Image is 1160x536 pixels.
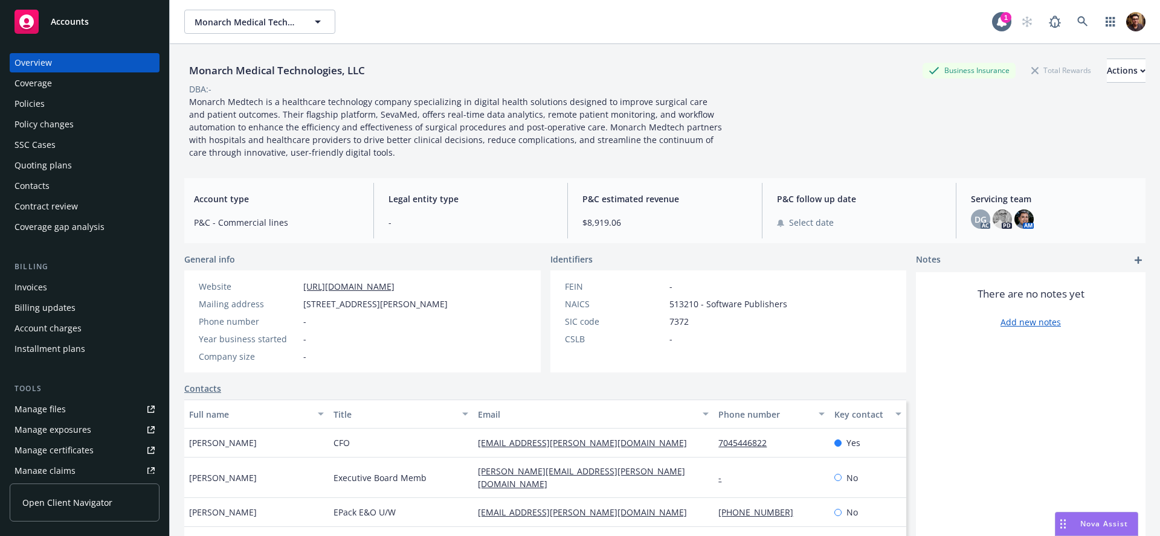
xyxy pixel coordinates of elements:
[1080,518,1128,529] span: Nova Assist
[718,408,811,421] div: Phone number
[10,420,159,439] a: Manage exposures
[1126,12,1145,31] img: photo
[189,471,257,484] span: [PERSON_NAME]
[189,83,211,95] div: DBA: -
[14,197,78,216] div: Contract review
[333,436,350,449] span: CFO
[10,339,159,359] a: Installment plans
[14,135,56,155] div: SSC Cases
[478,465,685,490] a: [PERSON_NAME][EMAIL_ADDRESS][PERSON_NAME][DOMAIN_NAME]
[846,436,860,449] span: Yes
[333,408,455,421] div: Title
[10,217,159,237] a: Coverage gap analysis
[1000,12,1011,23] div: 1
[333,506,396,518] span: EPack E&O U/W
[565,333,665,345] div: CSLB
[199,333,298,345] div: Year business started
[10,261,159,273] div: Billing
[388,216,553,229] span: -
[14,217,105,237] div: Coverage gap analysis
[303,350,306,363] span: -
[184,63,370,78] div: Monarch Medical Technologies, LLC
[971,193,1136,205] span: Servicing team
[1025,63,1097,78] div: Total Rewards
[14,53,52,72] div: Overview
[582,216,747,229] span: $8,919.06
[718,472,731,483] a: -
[1107,59,1145,82] div: Actions
[199,350,298,363] div: Company size
[303,333,306,345] span: -
[1014,209,1034,229] img: photo
[846,471,858,484] span: No
[14,400,66,419] div: Manage files
[303,298,448,310] span: [STREET_ADDRESS][PERSON_NAME]
[10,176,159,196] a: Contacts
[830,400,906,429] button: Key contact
[669,315,689,328] span: 7372
[789,216,834,229] span: Select date
[1107,59,1145,83] button: Actions
[478,437,697,448] a: [EMAIL_ADDRESS][PERSON_NAME][DOMAIN_NAME]
[923,63,1016,78] div: Business Insurance
[303,281,395,292] a: [URL][DOMAIN_NAME]
[189,408,311,421] div: Full name
[1071,10,1095,34] a: Search
[14,115,74,134] div: Policy changes
[10,115,159,134] a: Policy changes
[388,193,553,205] span: Legal entity type
[10,278,159,297] a: Invoices
[14,156,72,175] div: Quoting plans
[10,298,159,317] a: Billing updates
[718,506,803,518] a: [PHONE_NUMBER]
[10,383,159,395] div: Tools
[1131,253,1145,267] a: add
[1000,316,1061,328] a: Add new notes
[10,53,159,72] a: Overview
[303,315,306,328] span: -
[1043,10,1067,34] a: Report a Bug
[669,333,672,345] span: -
[669,280,672,293] span: -
[333,471,427,484] span: Executive Board Memb
[184,253,235,266] span: General info
[978,287,1084,301] span: There are no notes yet
[10,441,159,460] a: Manage certificates
[916,253,941,267] span: Notes
[184,382,221,395] a: Contacts
[184,400,329,429] button: Full name
[14,319,82,338] div: Account charges
[10,5,159,39] a: Accounts
[565,298,665,310] div: NAICS
[194,216,359,229] span: P&C - Commercial lines
[10,197,159,216] a: Contract review
[473,400,714,429] button: Email
[51,17,89,27] span: Accounts
[199,298,298,310] div: Mailing address
[14,420,91,439] div: Manage exposures
[1055,512,1138,536] button: Nova Assist
[189,506,257,518] span: [PERSON_NAME]
[199,280,298,293] div: Website
[14,74,52,93] div: Coverage
[14,278,47,297] div: Invoices
[975,213,987,226] span: DG
[1015,10,1039,34] a: Start snowing
[718,437,776,448] a: 7045446822
[194,193,359,205] span: Account type
[993,209,1012,229] img: photo
[582,193,747,205] span: P&C estimated revenue
[184,10,335,34] button: Monarch Medical Technologies, LLC
[1055,512,1071,535] div: Drag to move
[10,94,159,113] a: Policies
[189,436,257,449] span: [PERSON_NAME]
[199,315,298,328] div: Phone number
[478,506,697,518] a: [EMAIL_ADDRESS][PERSON_NAME][DOMAIN_NAME]
[10,400,159,419] a: Manage files
[195,16,299,28] span: Monarch Medical Technologies, LLC
[14,461,76,480] div: Manage claims
[14,339,85,359] div: Installment plans
[777,193,942,205] span: P&C follow up date
[10,319,159,338] a: Account charges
